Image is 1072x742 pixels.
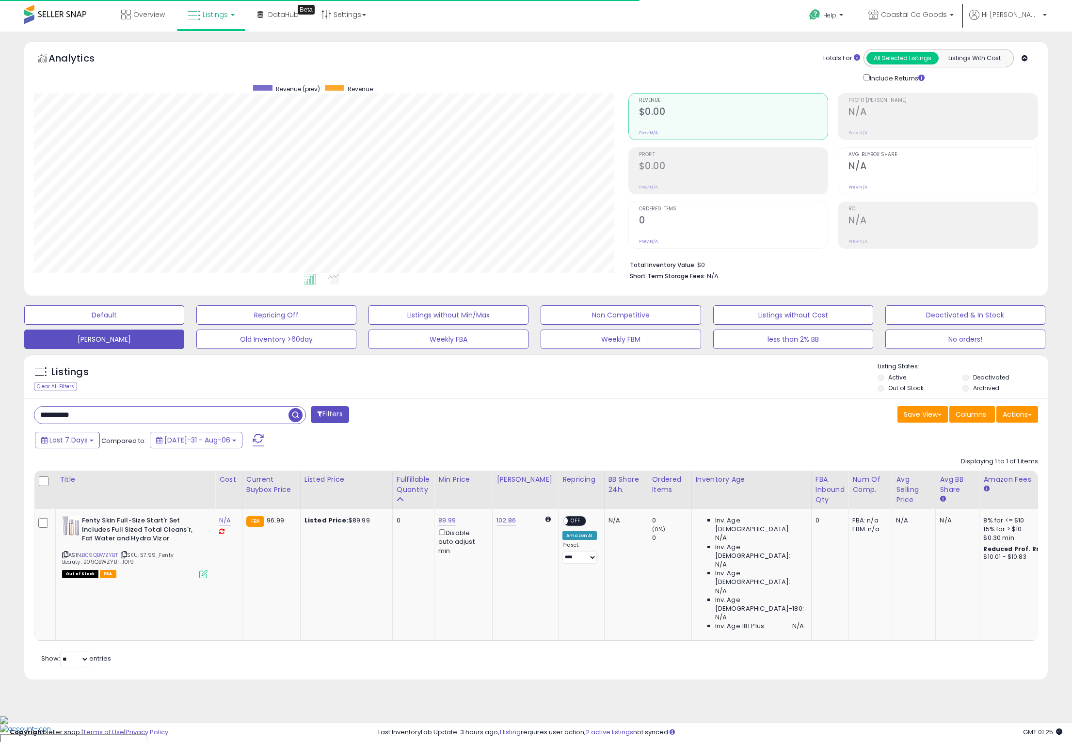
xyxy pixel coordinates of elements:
label: Out of Stock [888,384,924,392]
div: Disable auto adjust min [438,527,485,555]
button: No orders! [885,330,1045,349]
span: Inv. Age [DEMOGRAPHIC_DATA]: [715,543,804,560]
div: Cost [219,474,238,485]
div: Ordered Items [652,474,688,495]
small: Prev: N/A [848,130,867,136]
label: Active [888,373,906,381]
div: N/A [896,516,928,525]
span: Inv. Age [DEMOGRAPHIC_DATA]: [715,516,804,534]
label: Deactivated [973,373,1009,381]
b: Listed Price: [304,516,349,525]
div: Repricing [562,474,600,485]
span: N/A [707,271,719,281]
small: Prev: N/A [848,184,867,190]
span: Listings [203,10,228,19]
span: DataHub [268,10,299,19]
h2: N/A [848,160,1038,174]
span: All listings that are currently out of stock and unavailable for purchase on Amazon [62,570,98,578]
span: Revenue [639,98,828,103]
small: Prev: N/A [639,238,658,244]
div: N/A [940,516,972,525]
div: Tooltip anchor [298,5,315,15]
div: Num of Comp. [852,474,888,495]
span: Coastal Co Goods [881,10,947,19]
span: Profit [PERSON_NAME] [848,98,1038,103]
span: Ordered Items [639,206,828,212]
div: 0 [816,516,841,525]
div: Title [60,474,211,485]
a: Help [801,1,853,32]
p: Listing States: [878,362,1048,371]
span: ROI [848,206,1038,212]
i: Calculated using Dynamic Max Price. [545,516,551,522]
span: N/A [715,534,727,542]
button: Last 7 Days [35,432,100,448]
small: Prev: N/A [848,238,867,244]
i: Get Help [809,9,821,21]
div: Amazon Fees [983,474,1067,485]
div: Include Returns [856,72,936,83]
a: B09QBWZYBT [82,551,118,559]
li: $0 [630,258,1031,270]
button: All Selected Listings [866,52,939,64]
div: BB Share 24h. [608,474,644,495]
div: Clear All Filters [34,382,77,391]
b: Total Inventory Value: [630,261,696,269]
a: Hi [PERSON_NAME] [969,10,1047,32]
span: Hi [PERSON_NAME] [982,10,1040,19]
span: Compared to: [101,436,146,445]
button: Old Inventory >60day [196,330,356,349]
h2: $0.00 [639,160,828,174]
a: 102.86 [496,516,516,525]
div: N/A [608,516,640,525]
button: [DATE]-31 - Aug-06 [150,432,242,448]
div: [PERSON_NAME] [496,474,554,485]
span: Show: entries [41,654,111,663]
h2: $0.00 [639,106,828,119]
span: Revenue (prev) [276,85,320,93]
span: Inv. Age 181 Plus: [715,622,766,631]
div: FBA inbound Qty [816,474,845,505]
button: Filters [311,406,349,423]
span: Columns [956,410,986,419]
span: Help [823,11,836,19]
a: 89.99 [438,516,456,525]
span: [DATE]-31 - Aug-06 [164,435,230,445]
div: Min Price [438,474,488,485]
span: Profit [639,152,828,158]
div: Displaying 1 to 1 of 1 items [961,457,1038,466]
div: $10.01 - $10.83 [983,553,1064,561]
h5: Listings [51,365,89,379]
div: Avg BB Share [940,474,975,495]
div: ASIN: [62,516,208,577]
div: Preset: [562,542,596,564]
span: FBA [100,570,116,578]
small: (0%) [652,525,666,533]
button: Weekly FBM [541,330,701,349]
small: FBA [246,516,264,527]
span: OFF [568,517,584,525]
button: less than 2% BB [713,330,873,349]
button: Save View [897,406,948,423]
div: $89.99 [304,516,385,525]
div: Amazon AI [562,531,596,540]
b: Reduced Prof. Rng. [983,545,1047,553]
span: Inv. Age [DEMOGRAPHIC_DATA]-180: [715,596,804,613]
button: Listings without Cost [713,305,873,325]
div: Current Buybox Price [246,474,296,495]
button: Weekly FBA [368,330,528,349]
span: | SKU: 57.99_Fenty Beauty_B09QBWZYBT_1019 [62,551,174,566]
img: 31WJuMMnUfL._SL40_.jpg [62,516,80,536]
h2: N/A [848,215,1038,228]
small: Prev: N/A [639,130,658,136]
span: Revenue [348,85,373,93]
div: FBM: n/a [852,525,884,534]
button: Columns [949,406,995,423]
div: Inventory Age [696,474,807,485]
span: Avg. Buybox Share [848,152,1038,158]
div: FBA: n/a [852,516,884,525]
a: N/A [219,516,231,525]
div: 0 [397,516,427,525]
small: Amazon Fees. [983,485,989,493]
button: Actions [996,406,1038,423]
